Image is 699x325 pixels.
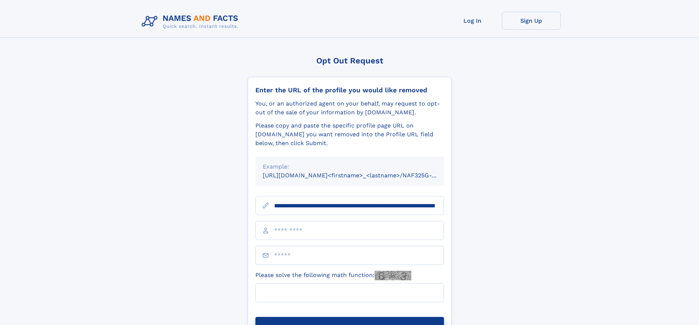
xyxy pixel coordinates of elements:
[255,271,411,280] label: Please solve the following math function:
[255,86,444,94] div: Enter the URL of the profile you would like removed
[248,56,452,65] div: Opt Out Request
[443,12,502,30] a: Log In
[255,99,444,117] div: You, or an authorized agent on your behalf, may request to opt-out of the sale of your informatio...
[263,172,458,179] small: [URL][DOMAIN_NAME]<firstname>_<lastname>/NAF325G-xxxxxxxx
[502,12,561,30] a: Sign Up
[255,121,444,148] div: Please copy and paste the specific profile page URL on [DOMAIN_NAME] you want removed into the Pr...
[139,12,244,32] img: Logo Names and Facts
[263,162,437,171] div: Example:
